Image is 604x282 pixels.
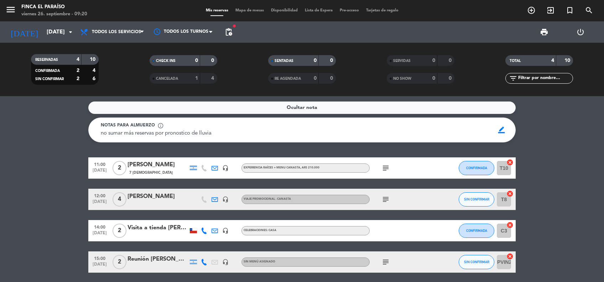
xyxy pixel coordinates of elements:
[91,168,109,176] span: [DATE]
[157,122,164,129] span: info_outline
[66,28,75,36] i: arrow_drop_down
[576,28,585,36] i: power_settings_new
[301,9,336,12] span: Lista de Espera
[506,190,514,197] i: cancel
[113,161,126,175] span: 2
[540,28,548,36] span: print
[300,166,319,169] span: , ARS 210.000
[330,58,334,63] strong: 0
[224,28,233,36] span: pending_actions
[459,224,494,238] button: CONFIRMADA
[393,59,411,63] span: SERVIDAS
[77,57,79,62] strong: 4
[517,74,573,82] input: Filtrar por nombre...
[5,4,16,17] button: menu
[459,192,494,207] button: SIN CONFIRMAR
[101,131,212,136] span: no sumar más reservas por pronostico de lluvia
[91,262,109,270] span: [DATE]
[466,166,487,170] span: CONFIRMADA
[21,4,87,11] div: Finca El Paraíso
[432,76,435,81] strong: 0
[93,68,97,73] strong: 4
[244,198,291,200] span: Viaje Promocional - Canasta
[211,58,215,63] strong: 0
[232,9,267,12] span: Mapa de mesas
[464,260,489,264] span: SIN CONFIRMAR
[222,259,229,265] i: headset_mic
[211,76,215,81] strong: 4
[129,170,173,176] span: 7 [DEMOGRAPHIC_DATA]
[91,231,109,239] span: [DATE]
[35,77,64,81] span: SIN CONFIRMAR
[222,165,229,171] i: headset_mic
[222,196,229,203] i: headset_mic
[564,58,572,63] strong: 10
[459,161,494,175] button: CONFIRMADA
[459,255,494,269] button: SIN CONFIRMAR
[5,24,43,40] i: [DATE]
[314,58,317,63] strong: 0
[449,58,453,63] strong: 0
[113,192,126,207] span: 4
[585,6,593,15] i: search
[506,253,514,260] i: cancel
[449,76,453,81] strong: 0
[93,76,97,81] strong: 6
[509,74,517,83] i: filter_list
[510,59,521,63] span: TOTAL
[381,195,390,204] i: subject
[466,229,487,233] span: CONFIRMADA
[101,122,155,129] span: Notas para almuerzo
[21,11,87,18] div: viernes 26. septiembre - 09:20
[506,159,514,166] i: cancel
[546,6,555,15] i: exit_to_app
[363,9,402,12] span: Tarjetas de regalo
[35,58,58,62] span: RESERVADAS
[195,58,198,63] strong: 0
[156,77,178,80] span: CANCELADA
[195,76,198,81] strong: 1
[381,164,390,172] i: subject
[202,9,232,12] span: Mis reservas
[91,160,109,168] span: 11:00
[464,197,489,201] span: SIN CONFIRMAR
[432,58,435,63] strong: 0
[91,199,109,208] span: [DATE]
[506,221,514,229] i: cancel
[232,24,236,28] span: fiber_manual_record
[222,228,229,234] i: headset_mic
[77,68,79,73] strong: 2
[566,6,574,15] i: turned_in_not
[127,192,188,201] div: [PERSON_NAME]
[113,224,126,238] span: 2
[35,69,60,73] span: CONFIRMADA
[156,59,176,63] span: CHECK INS
[267,9,301,12] span: Disponibilidad
[127,255,188,264] div: Reunión [PERSON_NAME]
[92,30,141,35] span: Todos los servicios
[527,6,536,15] i: add_circle_outline
[562,21,599,43] div: LOG OUT
[5,4,16,15] i: menu
[244,260,275,263] span: Sin menú asignado
[127,223,188,233] div: Visita a tienda [PERSON_NAME]
[330,76,334,81] strong: 0
[91,254,109,262] span: 15:00
[90,57,97,62] strong: 10
[314,76,317,81] strong: 0
[91,223,109,231] span: 14:00
[393,77,411,80] span: NO SHOW
[381,258,390,266] i: subject
[113,255,126,269] span: 2
[275,77,301,80] span: RE AGENDADA
[287,104,317,112] span: Ocultar nota
[336,9,363,12] span: Pre-acceso
[244,166,319,169] span: EXPERIENCIA RAÍCES + MENU CANASTA
[77,76,79,81] strong: 2
[551,58,554,63] strong: 4
[127,160,188,169] div: [PERSON_NAME]
[244,229,276,232] span: CELEBRACIONES: CASA
[495,123,509,137] span: border_color
[91,191,109,199] span: 12:00
[275,59,293,63] span: SENTADAS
